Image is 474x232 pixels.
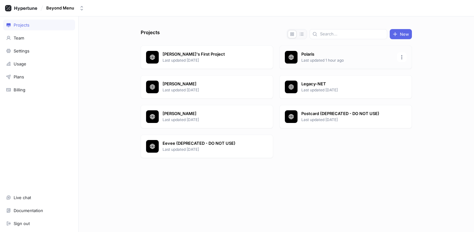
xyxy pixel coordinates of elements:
[163,117,254,123] p: Last updated [DATE]
[301,117,393,123] p: Last updated [DATE]
[3,20,75,30] a: Projects
[163,111,254,117] p: [PERSON_NAME]
[14,221,30,226] div: Sign out
[163,58,254,63] p: Last updated [DATE]
[163,81,254,87] p: [PERSON_NAME]
[14,48,29,53] div: Settings
[3,46,75,56] a: Settings
[301,81,393,87] p: Legacy-NET
[301,111,393,117] p: Postcard (DEPRECATED - DO NOT USE)
[3,205,75,216] a: Documentation
[163,140,254,147] p: Eevee (DEPRECATED - DO NOT USE)
[3,71,75,82] a: Plans
[390,29,412,39] button: New
[14,208,43,213] div: Documentation
[3,58,75,69] a: Usage
[141,29,160,39] p: Projects
[400,32,409,36] span: New
[14,74,24,79] div: Plans
[44,3,87,13] button: Beyond Menu
[301,87,393,93] p: Last updated [DATE]
[163,51,254,58] p: [PERSON_NAME]'s First Project
[14,61,26,66] div: Usage
[3,84,75,95] a: Billing
[301,51,393,58] p: Polaris
[163,147,254,152] p: Last updated [DATE]
[46,5,74,11] div: Beyond Menu
[14,195,31,200] div: Live chat
[14,87,25,92] div: Billing
[14,35,24,40] div: Team
[163,87,254,93] p: Last updated [DATE]
[301,58,393,63] p: Last updated 1 hour ago
[3,33,75,43] a: Team
[320,31,384,37] input: Search...
[14,22,29,27] div: Projects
